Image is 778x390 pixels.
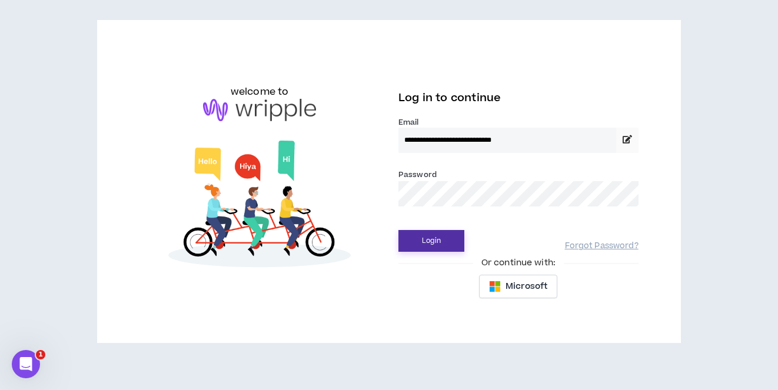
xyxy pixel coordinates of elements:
img: logo-brand.png [203,99,316,121]
label: Password [398,169,437,180]
img: Welcome to Wripple [139,133,380,278]
h6: welcome to [231,85,289,99]
span: 1 [36,350,45,359]
button: Microsoft [479,275,557,298]
iframe: Intercom live chat [12,350,40,378]
label: Email [398,117,639,128]
span: Or continue with: [473,256,564,269]
button: Login [398,230,464,252]
a: Forgot Password? [565,241,639,252]
span: Microsoft [506,280,547,293]
span: Log in to continue [398,91,501,105]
